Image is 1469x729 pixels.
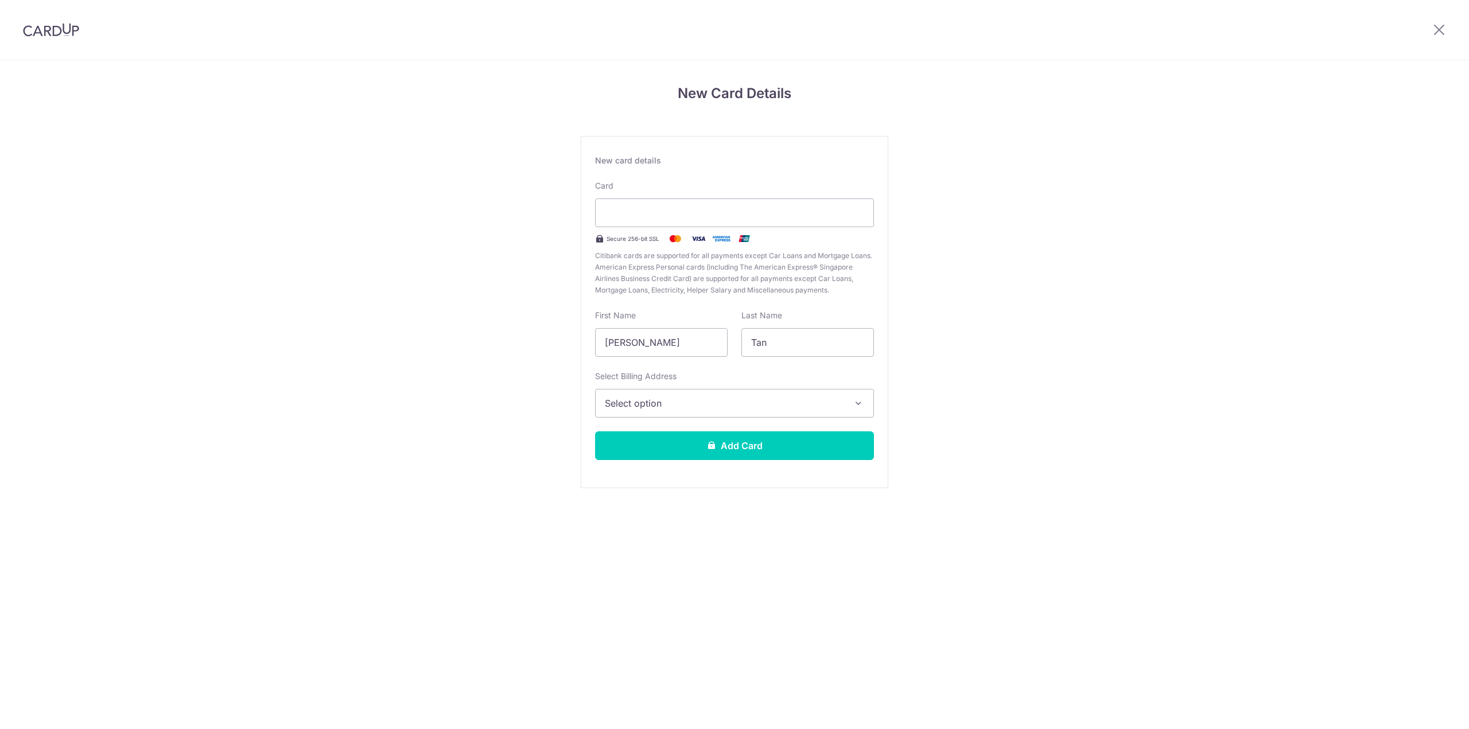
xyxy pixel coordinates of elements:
[581,83,888,104] h4: New Card Details
[733,232,756,245] img: .alt.unionpay
[1396,695,1458,723] iframe: Opens a widget where you can find more information
[607,234,659,243] span: Secure 256-bit SSL
[595,371,677,382] label: Select Billing Address
[595,250,874,296] span: Citibank cards are supported for all payments except Car Loans and Mortgage Loans. American Expre...
[595,328,728,357] input: Cardholder First Name
[23,23,79,37] img: CardUp
[741,328,874,357] input: Cardholder Last Name
[664,232,687,245] img: Mastercard
[605,206,864,220] iframe: Secure card payment input frame
[741,310,782,321] label: Last Name
[605,396,844,410] span: Select option
[710,232,733,245] img: .alt.amex
[687,232,710,245] img: Visa
[595,310,636,321] label: First Name
[595,389,874,418] button: Select option
[595,431,874,460] button: Add Card
[595,180,613,192] label: Card
[595,155,874,166] div: New card details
